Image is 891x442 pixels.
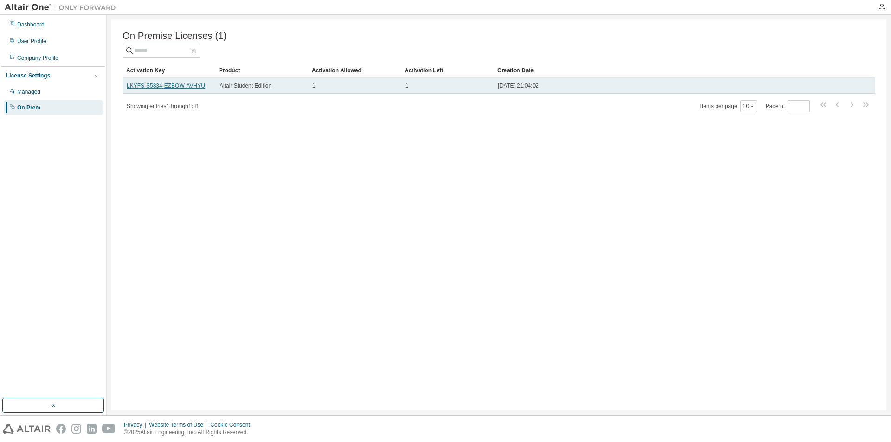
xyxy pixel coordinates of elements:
[87,424,97,434] img: linkedin.svg
[6,72,50,79] div: License Settings
[17,38,46,45] div: User Profile
[102,424,116,434] img: youtube.svg
[497,63,834,78] div: Creation Date
[210,421,255,429] div: Cookie Consent
[126,63,212,78] div: Activation Key
[149,421,210,429] div: Website Terms of Use
[312,63,397,78] div: Activation Allowed
[17,104,40,111] div: On Prem
[17,88,40,96] div: Managed
[17,54,58,62] div: Company Profile
[219,63,304,78] div: Product
[700,100,757,112] span: Items per page
[312,82,316,90] span: 1
[56,424,66,434] img: facebook.svg
[405,63,490,78] div: Activation Left
[71,424,81,434] img: instagram.svg
[127,83,205,89] a: LKYFS-S5834-EZBOW-AVHYU
[220,82,271,90] span: Altair Student Edition
[17,21,45,28] div: Dashboard
[405,82,408,90] span: 1
[742,102,755,110] button: 10
[123,31,226,41] span: On Premise Licenses (1)
[127,103,199,109] span: Showing entries 1 through 1 of 1
[124,421,149,429] div: Privacy
[5,3,121,12] img: Altair One
[3,424,51,434] img: altair_logo.svg
[498,82,539,90] span: [DATE] 21:04:02
[124,429,256,436] p: © 2025 Altair Engineering, Inc. All Rights Reserved.
[766,100,810,112] span: Page n.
